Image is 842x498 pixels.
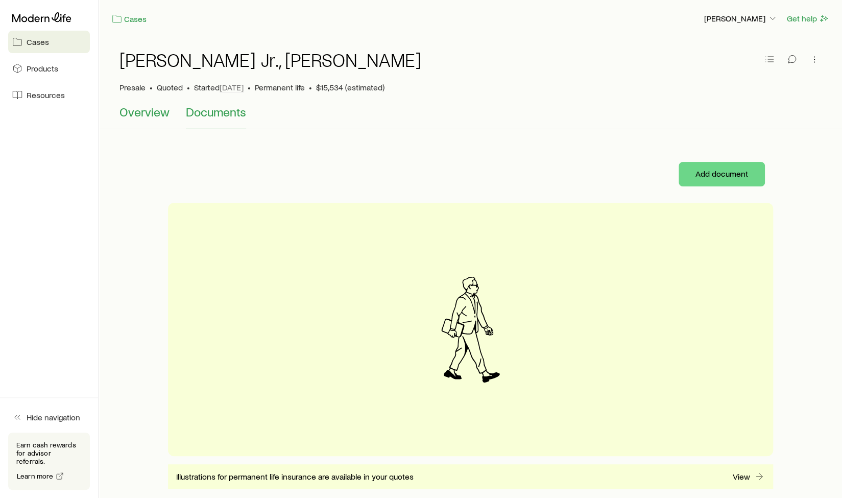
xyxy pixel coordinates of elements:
[8,57,90,80] a: Products
[27,412,80,422] span: Hide navigation
[157,82,183,92] span: Quoted
[8,31,90,53] a: Cases
[733,471,750,482] p: View
[27,37,49,47] span: Cases
[8,406,90,429] button: Hide navigation
[176,471,414,482] span: Illustrations for permanent life insurance are available in your quotes
[8,433,90,490] div: Earn cash rewards for advisor referrals.Learn more
[119,105,822,129] div: Case details tabs
[316,82,384,92] span: $15,534 (estimated)
[119,82,146,92] p: Presale
[27,63,58,74] span: Products
[309,82,312,92] span: •
[704,13,778,25] button: [PERSON_NAME]
[186,105,246,119] span: Documents
[732,471,765,483] a: View
[255,82,305,92] span: Permanent life
[27,90,65,100] span: Resources
[119,105,170,119] span: Overview
[248,82,251,92] span: •
[220,82,244,92] span: [DATE]
[150,82,153,92] span: •
[111,13,147,25] a: Cases
[786,13,830,25] button: Get help
[187,82,190,92] span: •
[17,472,54,480] span: Learn more
[704,13,778,23] p: [PERSON_NAME]
[194,82,244,92] p: Started
[119,50,421,70] h1: [PERSON_NAME] Jr., [PERSON_NAME]
[679,162,765,186] button: Add document
[16,441,82,465] p: Earn cash rewards for advisor referrals.
[8,84,90,106] a: Resources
